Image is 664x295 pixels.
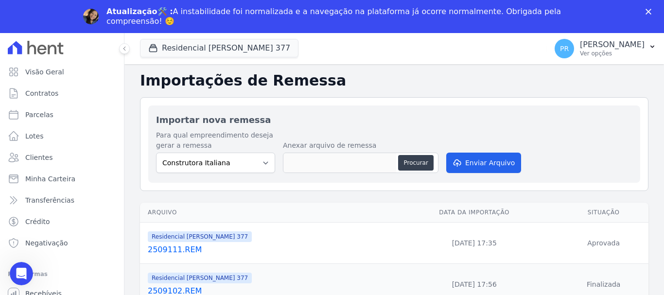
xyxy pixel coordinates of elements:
span: Residencial [PERSON_NAME] 377 [148,273,252,283]
td: [DATE] 17:35 [390,223,559,264]
a: Contratos [4,84,120,103]
a: 2509111.REM [148,244,386,256]
th: Situação [559,203,648,223]
a: Lotes [4,126,120,146]
b: Atualização🛠️ : [106,7,173,16]
button: Procurar [398,155,433,171]
h2: Importar nova remessa [156,113,632,126]
p: Ver opções [580,50,645,57]
label: Para qual empreendimento deseja gerar a remessa [156,130,275,151]
span: Clientes [25,153,52,162]
a: Transferências [4,191,120,210]
th: Arquivo [140,203,390,223]
span: Minha Carteira [25,174,75,184]
iframe: Intercom live chat [10,262,33,285]
th: Data da Importação [390,203,559,223]
span: Parcelas [25,110,53,120]
button: Residencial [PERSON_NAME] 377 [140,39,298,57]
a: Negativação [4,233,120,253]
img: Profile image for Adriane [83,9,99,24]
a: Visão Geral [4,62,120,82]
span: Visão Geral [25,67,64,77]
a: Clientes [4,148,120,167]
div: Plataformas [8,268,116,280]
h2: Importações de Remessa [140,72,648,89]
button: Enviar Arquivo [446,153,521,173]
div: A instabilidade foi normalizada e a navegação na plataforma já ocorre normalmente. Obrigada pela ... [106,7,565,26]
span: Transferências [25,195,74,205]
td: Aprovada [559,223,648,264]
span: Contratos [25,88,58,98]
label: Anexar arquivo de remessa [283,140,438,151]
span: Negativação [25,238,68,248]
a: Crédito [4,212,120,231]
span: Lotes [25,131,44,141]
span: Crédito [25,217,50,226]
button: PR [PERSON_NAME] Ver opções [547,35,664,62]
span: PR [560,45,569,52]
span: Residencial [PERSON_NAME] 377 [148,231,252,242]
p: [PERSON_NAME] [580,40,645,50]
a: Parcelas [4,105,120,124]
a: Minha Carteira [4,169,120,189]
div: Fechar [646,9,655,15]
